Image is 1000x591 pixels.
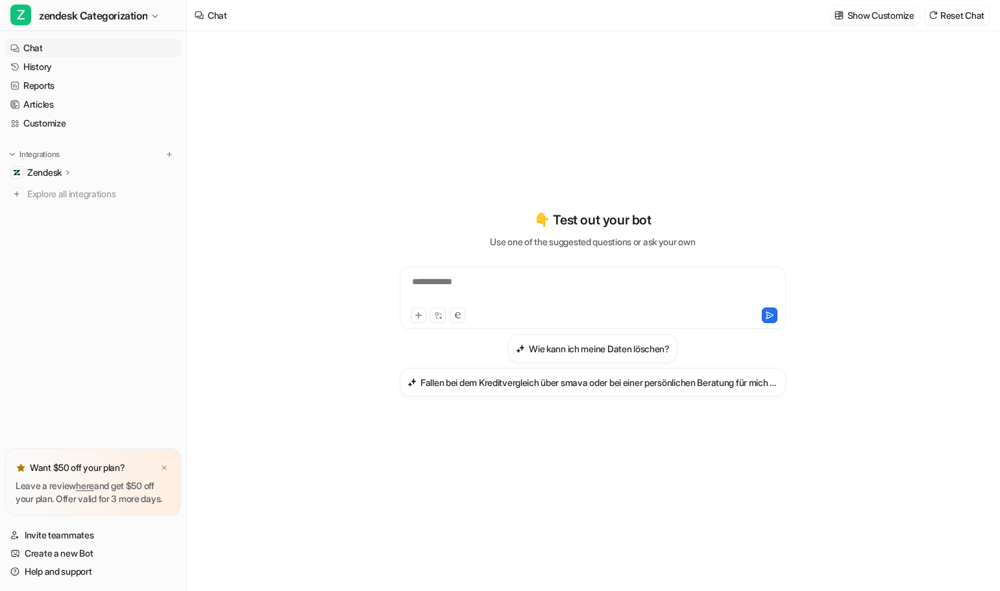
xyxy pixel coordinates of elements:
p: Use one of the suggested questions or ask your own [490,235,695,248]
a: Chat [5,39,181,57]
span: Explore all integrations [27,184,176,204]
img: customize [835,10,844,20]
p: Integrations [19,149,60,160]
a: Customize [5,114,181,132]
p: Leave a review and get $50 off your plan. Offer valid for 3 more days. [16,479,171,505]
img: Wie kann ich meine Daten löschen? [516,344,525,354]
p: Zendesk [27,166,62,179]
img: menu_add.svg [165,150,174,159]
button: Reset Chat [925,6,990,25]
img: Fallen bei dem Kreditvergleich über smava oder bei einer persönlichen Beratung für mich Kosten an? [408,378,417,387]
span: zendesk Categorization [39,6,147,25]
a: here [76,480,94,491]
button: Integrations [5,148,64,161]
h3: Fallen bei dem Kreditvergleich über smava oder bei einer persönlichen Beratung für mich Kosten an? [421,376,778,389]
button: Wie kann ich meine Daten löschen?Wie kann ich meine Daten löschen? [508,334,677,363]
img: star [16,463,26,473]
div: Chat [208,8,227,22]
p: Show Customize [848,8,914,22]
a: Explore all integrations [5,185,181,203]
button: Fallen bei dem Kreditvergleich über smava oder bei einer persönlichen Beratung für mich Kosten an... [400,368,786,396]
a: Create a new Bot [5,544,181,562]
button: Show Customize [831,6,920,25]
p: Want $50 off your plan? [30,461,125,474]
p: 👇 Test out your bot [534,210,651,230]
img: reset [929,10,938,20]
img: x [160,464,168,472]
span: Z [10,5,31,25]
a: Invite teammates [5,526,181,544]
a: Help and support [5,562,181,581]
a: Articles [5,95,181,114]
img: explore all integrations [10,187,23,200]
a: Reports [5,77,181,95]
h3: Wie kann ich meine Daten löschen? [529,342,670,356]
img: Zendesk [13,169,21,176]
a: History [5,58,181,76]
img: expand menu [8,150,17,159]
